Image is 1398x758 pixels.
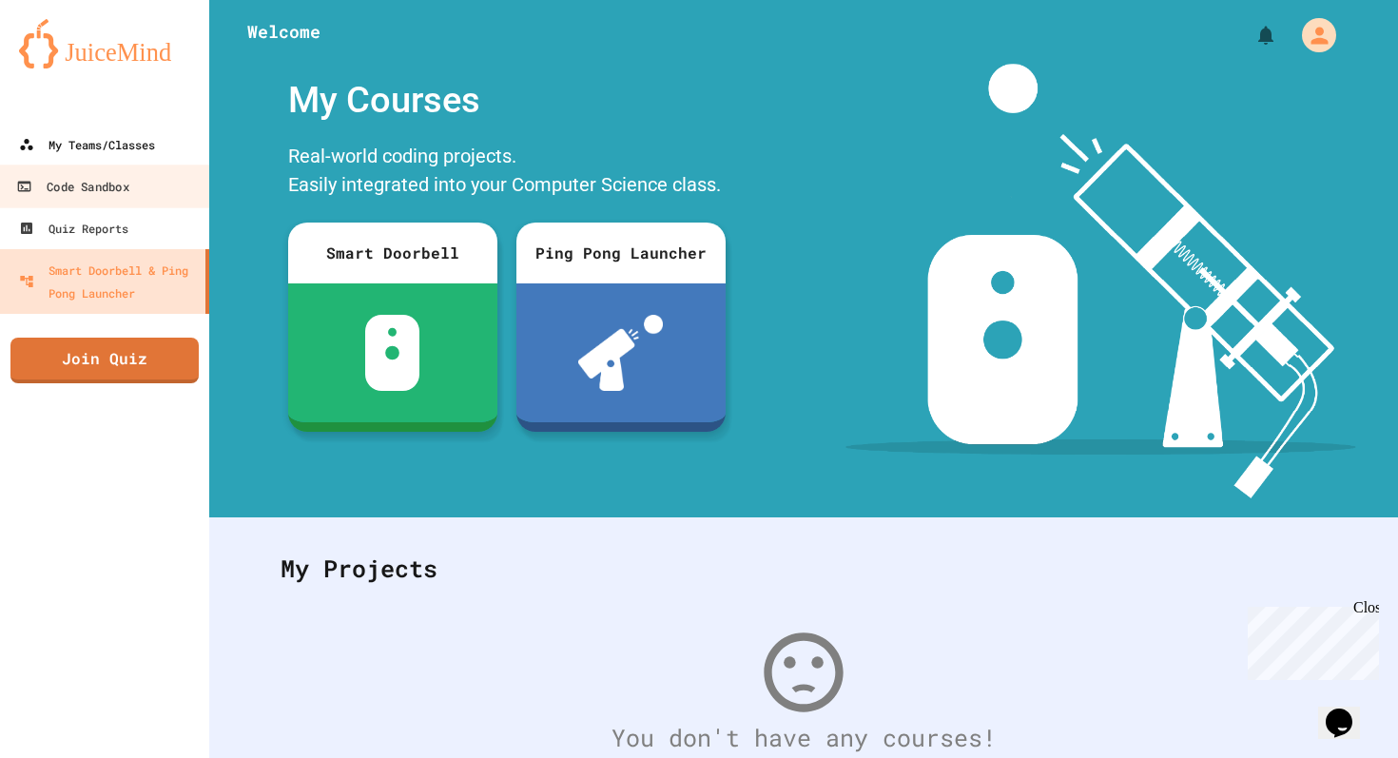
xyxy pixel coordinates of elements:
[365,315,419,391] img: sdb-white.svg
[1240,599,1379,680] iframe: chat widget
[19,133,155,156] div: My Teams/Classes
[16,175,128,199] div: Code Sandbox
[10,338,199,383] a: Join Quiz
[19,217,128,240] div: Quiz Reports
[1219,19,1282,51] div: My Notifications
[262,532,1346,606] div: My Projects
[19,19,190,68] img: logo-orange.svg
[279,64,735,137] div: My Courses
[1318,682,1379,739] iframe: chat widget
[279,137,735,208] div: Real-world coding projects. Easily integrated into your Computer Science class.
[262,720,1346,756] div: You don't have any courses!
[19,259,198,304] div: Smart Doorbell & Ping Pong Launcher
[578,315,663,391] img: ppl-with-ball.png
[8,8,131,121] div: Chat with us now!Close
[845,64,1355,498] img: banner-image-my-projects.png
[288,223,497,283] div: Smart Doorbell
[516,223,726,283] div: Ping Pong Launcher
[1282,13,1341,57] div: My Account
